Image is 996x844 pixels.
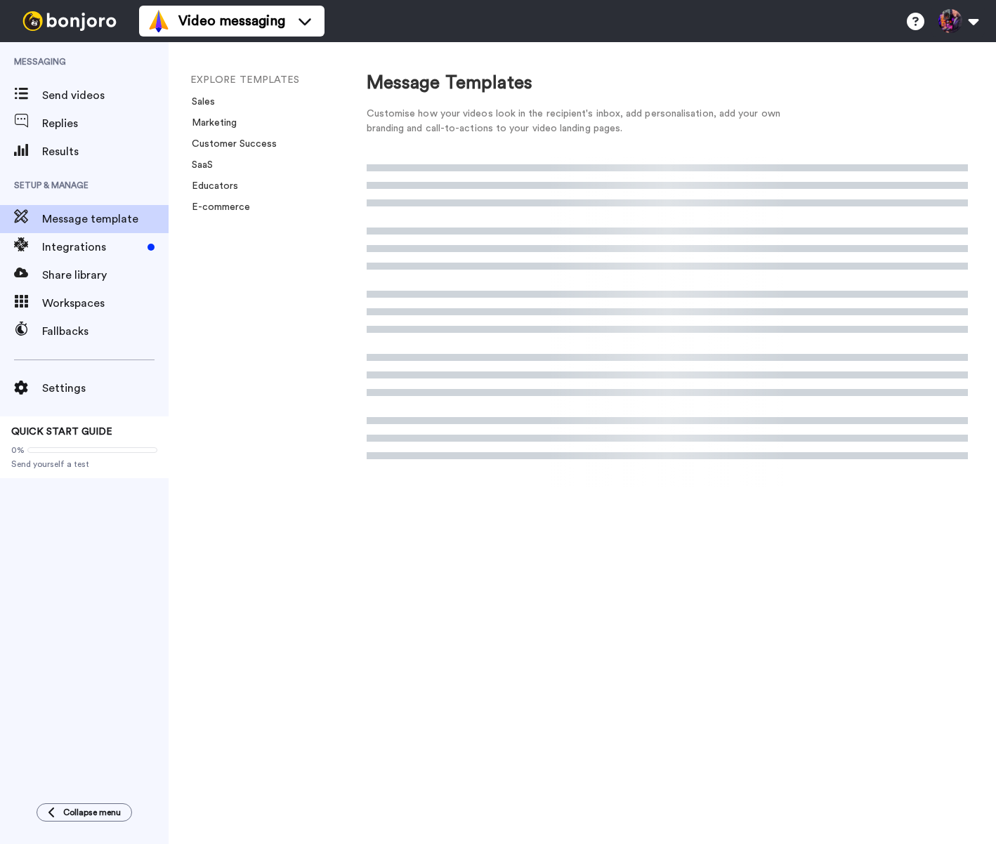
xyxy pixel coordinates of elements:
span: Results [42,143,169,160]
span: Send yourself a test [11,459,157,470]
span: Replies [42,115,169,132]
span: Share library [42,267,169,284]
span: Integrations [42,239,142,256]
span: Fallbacks [42,323,169,340]
a: E-commerce [183,202,250,212]
a: Marketing [183,118,237,128]
span: Send videos [42,87,169,104]
div: Customise how your videos look in the recipient's inbox, add personalisation, add your own brandi... [367,107,802,136]
span: Settings [42,380,169,397]
button: Collapse menu [37,803,132,822]
span: Collapse menu [63,807,121,818]
img: vm-color.svg [148,10,170,32]
div: Message Templates [367,70,968,96]
a: Sales [183,97,215,107]
span: Video messaging [178,11,285,31]
span: QUICK START GUIDE [11,427,112,437]
li: EXPLORE TEMPLATES [190,73,380,88]
span: 0% [11,444,25,456]
a: SaaS [183,160,213,170]
a: Educators [183,181,238,191]
a: Customer Success [183,139,277,149]
span: Workspaces [42,295,169,312]
span: Message template [42,211,169,228]
img: bj-logo-header-white.svg [17,11,122,31]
